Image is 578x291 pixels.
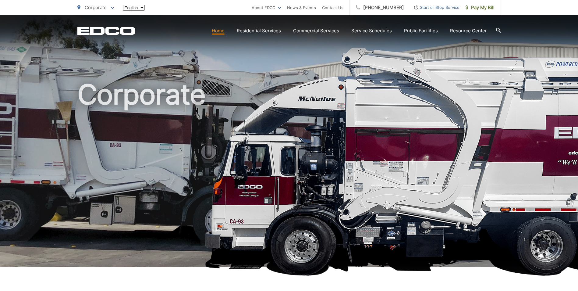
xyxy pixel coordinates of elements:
[212,27,225,34] a: Home
[77,79,501,272] h1: Corporate
[293,27,339,34] a: Commercial Services
[123,5,145,11] select: Select a language
[77,27,135,35] a: EDCD logo. Return to the homepage.
[287,4,316,11] a: News & Events
[404,27,438,34] a: Public Facilities
[351,27,392,34] a: Service Schedules
[322,4,343,11] a: Contact Us
[466,4,495,11] span: Pay My Bill
[252,4,281,11] a: About EDCO
[450,27,487,34] a: Resource Center
[237,27,281,34] a: Residential Services
[85,5,107,10] span: Corporate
